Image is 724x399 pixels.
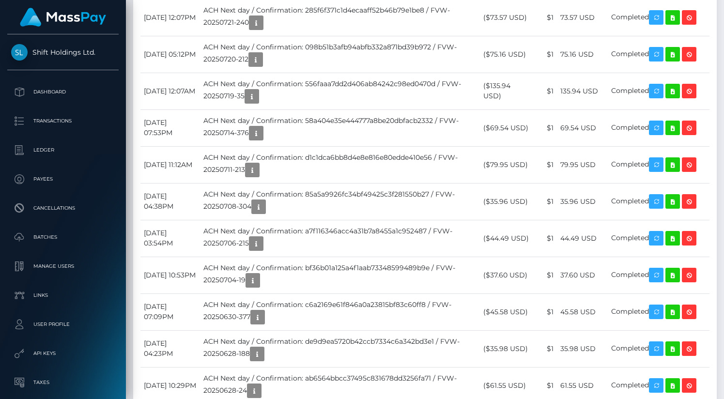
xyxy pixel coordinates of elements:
td: Completed [608,330,709,367]
td: ($135.94 USD) [480,73,532,109]
span: Shift Holdings Ltd. [7,48,119,57]
td: [DATE] 07:53PM [140,109,200,146]
td: 35.98 USD [557,330,608,367]
td: [DATE] 05:12PM [140,36,200,73]
td: ACH Next day / Confirmation: a7f116346acc4a31b7a8455a1c952487 / FVW-20250706-215 [200,220,480,257]
td: [DATE] 04:38PM [140,183,200,220]
p: Batches [11,230,115,245]
td: [DATE] 11:12AM [140,146,200,183]
td: ($35.96 USD) [480,183,532,220]
td: ACH Next day / Confirmation: 556faaa7dd2d406ab84242c98ed0470d / FVW-20250719-35 [200,73,480,109]
td: ACH Next day / Confirmation: c6a2169e61f846a0a23815bf83c60ff8 / FVW-20250630-377 [200,293,480,330]
p: API Keys [11,346,115,361]
td: $1 [532,183,557,220]
td: $1 [532,36,557,73]
td: Completed [608,220,709,257]
td: ACH Next day / Confirmation: 098b51b3afb94abfb332a871bd39b972 / FVW-20250720-212 [200,36,480,73]
a: Manage Users [7,254,119,278]
td: ($79.95 USD) [480,146,532,183]
td: ACH Next day / Confirmation: de9d9ea5720b42ccb7334c6a342bd3e1 / FVW-20250628-188 [200,330,480,367]
td: ($45.58 USD) [480,293,532,330]
td: Completed [608,73,709,109]
td: 75.16 USD [557,36,608,73]
td: ACH Next day / Confirmation: d1c1dca6bb8d4e8e816e80edde410e56 / FVW-20250711-213 [200,146,480,183]
td: $1 [532,293,557,330]
a: Payees [7,167,119,191]
p: User Profile [11,317,115,332]
td: $1 [532,257,557,293]
img: MassPay Logo [20,8,106,27]
td: 69.54 USD [557,109,608,146]
a: Cancellations [7,196,119,220]
td: $1 [532,109,557,146]
a: API Keys [7,341,119,366]
p: Taxes [11,375,115,390]
p: Dashboard [11,85,115,99]
td: ($35.98 USD) [480,330,532,367]
p: Manage Users [11,259,115,274]
td: 37.60 USD [557,257,608,293]
p: Links [11,288,115,303]
td: 44.49 USD [557,220,608,257]
a: Batches [7,225,119,249]
td: [DATE] 10:53PM [140,257,200,293]
td: $1 [532,220,557,257]
td: 45.58 USD [557,293,608,330]
td: Completed [608,183,709,220]
td: ACH Next day / Confirmation: 85a5a9926fc34bf49425c3f281550b27 / FVW-20250708-304 [200,183,480,220]
td: Completed [608,109,709,146]
td: [DATE] 12:07AM [140,73,200,109]
td: ($44.49 USD) [480,220,532,257]
a: Dashboard [7,80,119,104]
td: ACH Next day / Confirmation: bf36b01a125a4f1aab73348599489b9e / FVW-20250704-19 [200,257,480,293]
td: Completed [608,257,709,293]
td: [DATE] 04:23PM [140,330,200,367]
a: User Profile [7,312,119,337]
td: 135.94 USD [557,73,608,109]
a: Transactions [7,109,119,133]
a: Ledger [7,138,119,162]
p: Transactions [11,114,115,128]
td: $1 [532,73,557,109]
td: [DATE] 03:54PM [140,220,200,257]
td: ($69.54 USD) [480,109,532,146]
td: $1 [532,330,557,367]
td: ACH Next day / Confirmation: 58a404e35e444777a8be20dbfacb2332 / FVW-20250714-376 [200,109,480,146]
p: Ledger [11,143,115,157]
td: Completed [608,293,709,330]
a: Taxes [7,370,119,395]
td: 35.96 USD [557,183,608,220]
p: Cancellations [11,201,115,215]
td: [DATE] 07:09PM [140,293,200,330]
td: ($37.60 USD) [480,257,532,293]
td: Completed [608,146,709,183]
td: ($75.16 USD) [480,36,532,73]
p: Payees [11,172,115,186]
a: Links [7,283,119,307]
td: Completed [608,36,709,73]
img: Shift Holdings Ltd. [11,44,28,61]
td: 79.95 USD [557,146,608,183]
td: $1 [532,146,557,183]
